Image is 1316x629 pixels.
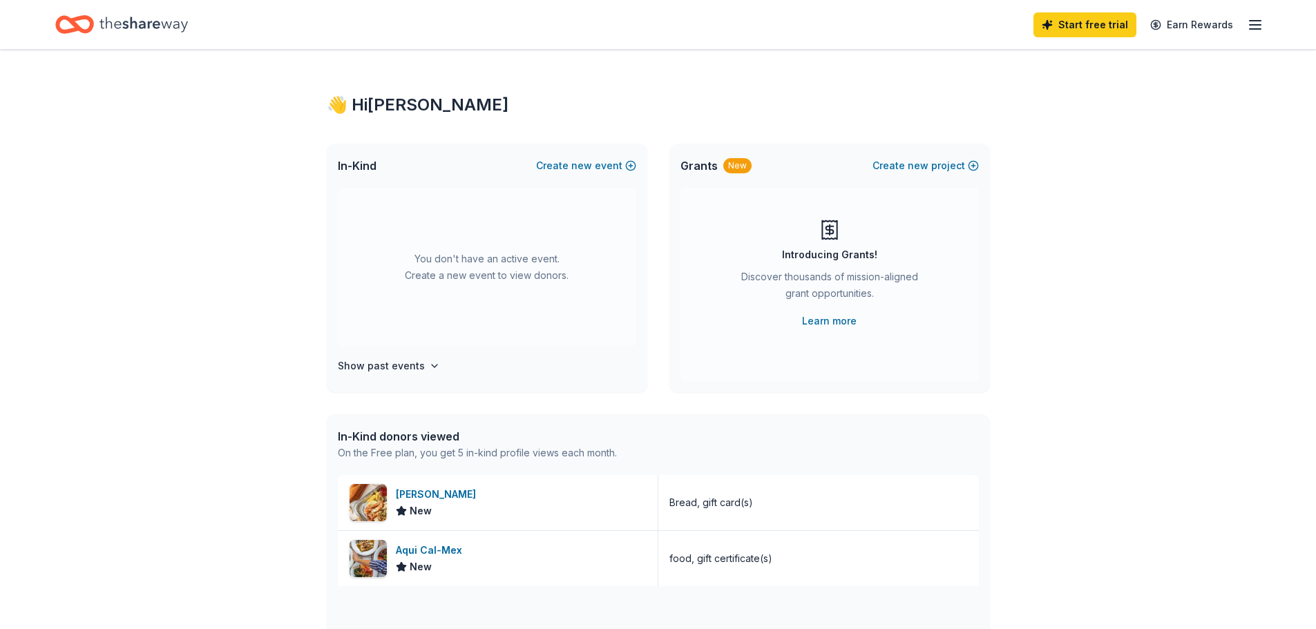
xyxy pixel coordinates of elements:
[872,157,979,174] button: Createnewproject
[396,542,468,559] div: Aqui Cal-Mex
[338,445,617,461] div: On the Free plan, you get 5 in-kind profile views each month.
[1033,12,1136,37] a: Start free trial
[350,540,387,577] img: Image for Aqui Cal-Mex
[350,484,387,521] img: Image for Boudin Bakery
[338,188,636,347] div: You don't have an active event. Create a new event to view donors.
[338,358,425,374] h4: Show past events
[338,428,617,445] div: In-Kind donors viewed
[410,559,432,575] span: New
[338,358,440,374] button: Show past events
[723,158,752,173] div: New
[55,8,188,41] a: Home
[669,550,772,567] div: food, gift certificate(s)
[802,313,857,329] a: Learn more
[736,269,924,307] div: Discover thousands of mission-aligned grant opportunities.
[536,157,636,174] button: Createnewevent
[782,246,877,263] div: Introducing Grants!
[669,494,753,511] div: Bread, gift card(s)
[338,157,376,174] span: In-Kind
[908,157,928,174] span: new
[1142,12,1241,37] a: Earn Rewards
[571,157,592,174] span: new
[410,503,432,519] span: New
[327,94,990,116] div: 👋 Hi [PERSON_NAME]
[680,157,718,174] span: Grants
[396,486,481,503] div: [PERSON_NAME]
